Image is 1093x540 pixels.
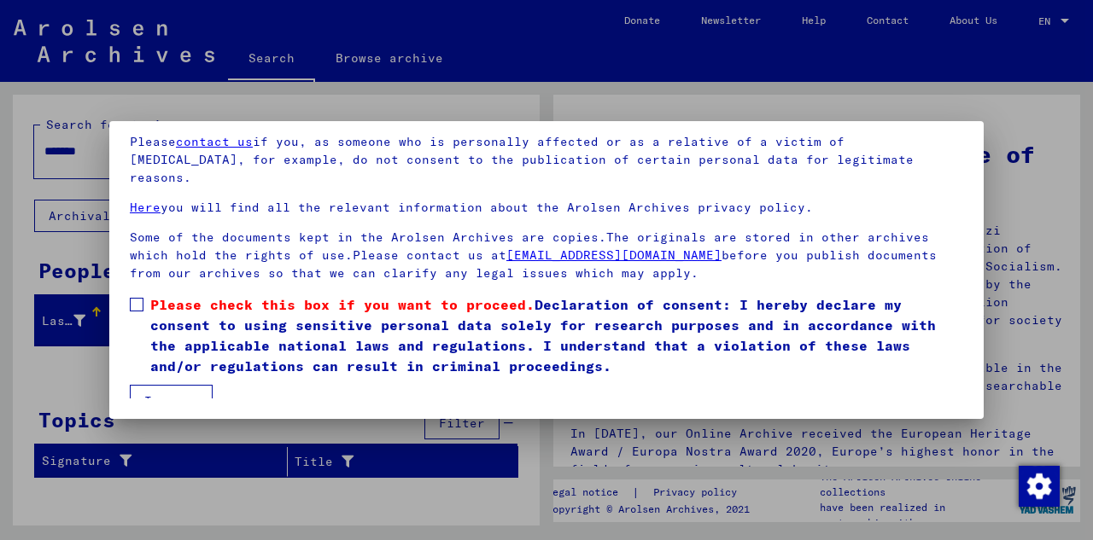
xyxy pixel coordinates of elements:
[150,294,963,376] span: Declaration of consent: I hereby declare my consent to using sensitive personal data solely for r...
[150,296,535,313] span: Please check this box if you want to proceed.
[506,247,722,263] a: [EMAIL_ADDRESS][DOMAIN_NAME]
[130,200,161,215] a: Here
[130,133,963,187] p: Please if you, as someone who is personally affected or as a relative of a victim of [MEDICAL_DAT...
[176,134,253,149] a: contact us
[130,385,213,417] button: I agree
[1018,465,1059,506] div: Change consent
[130,199,963,217] p: you will find all the relevant information about the Arolsen Archives privacy policy.
[1019,466,1060,507] img: Change consent
[130,229,963,282] p: Some of the documents kept in the Arolsen Archives are copies.The originals are stored in other a...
